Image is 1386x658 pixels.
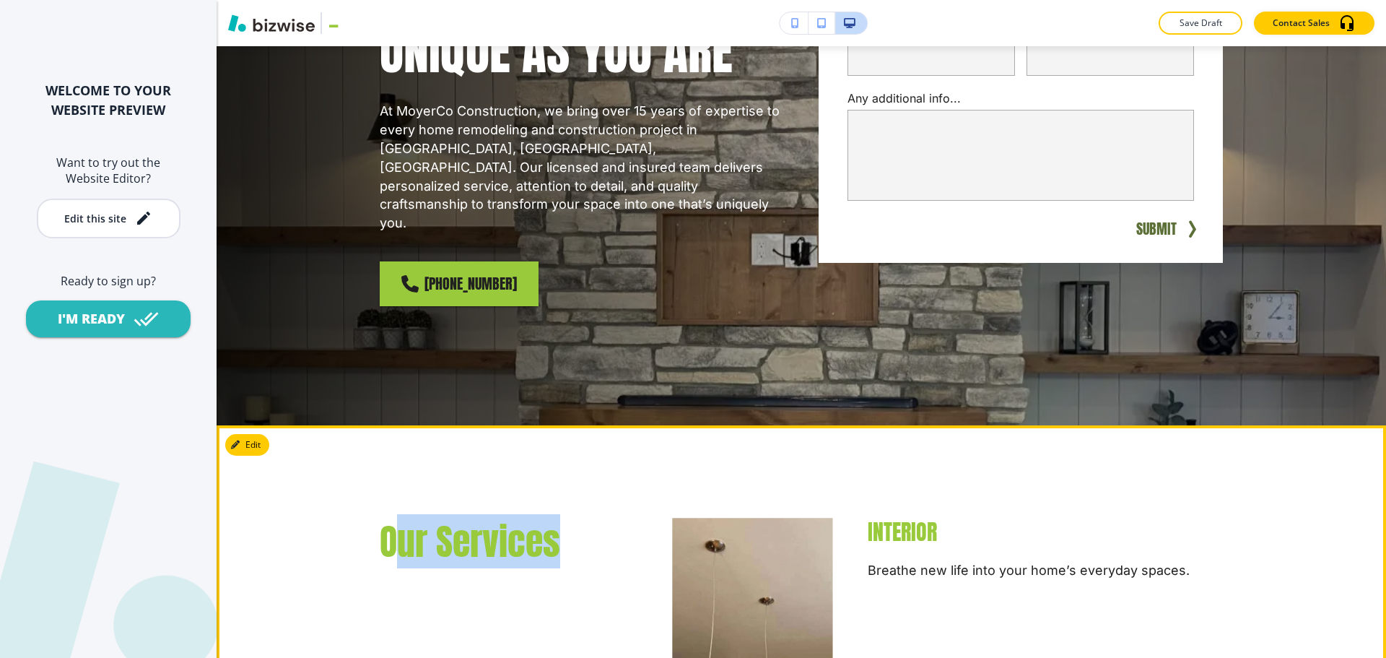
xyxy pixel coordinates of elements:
a: [PHONE_NUMBER] [380,261,539,306]
img: Your Logo [328,17,367,29]
p: Any additional info... [847,90,1194,107]
p: Breathe new life into your home’s everyday spaces. [868,561,1223,580]
p: Contact Sales [1273,17,1330,30]
button: Edit this site [37,199,180,238]
img: Bizwise Logo [228,14,315,32]
h6: Want to try out the Website Editor? [23,155,193,187]
button: Contact Sales [1254,12,1374,35]
div: I'M READY [58,310,125,328]
button: SUBMIT [1133,218,1180,240]
p: At MoyerCo Construction, we bring over 15 years of expertise to every home remodeling and constru... [380,102,784,233]
button: Save Draft [1159,12,1242,35]
span: INTERIOR [868,516,937,548]
h2: WELCOME TO YOUR WEBSITE PREVIEW [23,81,193,120]
h6: Ready to sign up? [23,273,193,289]
div: Edit this site [64,213,126,224]
span: Our Services [380,514,560,568]
button: Edit [225,434,269,456]
p: Save Draft [1177,17,1224,30]
button: I'M READY [26,300,191,337]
